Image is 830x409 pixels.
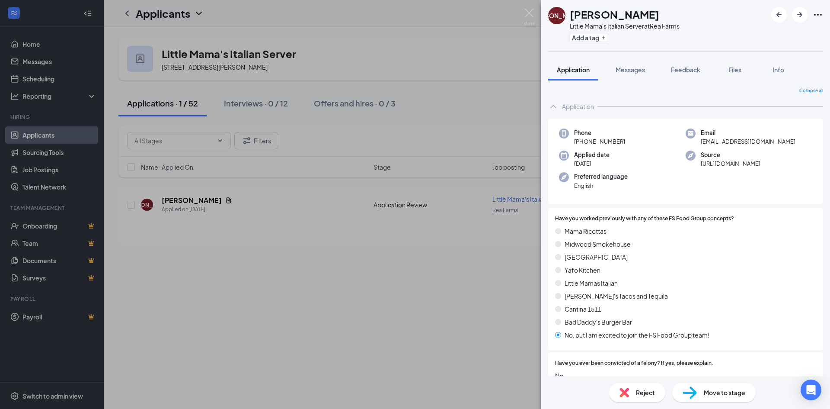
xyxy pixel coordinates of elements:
svg: ChevronUp [548,101,559,112]
span: Files [728,66,741,74]
span: [GEOGRAPHIC_DATA] [565,252,628,262]
span: Collapse all [799,87,823,94]
span: Move to stage [704,388,745,397]
button: PlusAdd a tag [570,33,608,42]
span: Have you worked previously with any of these FS Food Group concepts? [555,215,734,223]
span: Reject [636,388,655,397]
span: Cantina 1511 [565,304,601,314]
span: Bad Daddy's Burger Bar [565,317,632,327]
span: Messages [616,66,645,74]
svg: ArrowLeftNew [774,10,784,20]
button: ArrowRight [792,7,808,23]
button: ArrowLeftNew [771,7,787,23]
span: [PERSON_NAME]'s Tacos and Tequila [565,291,668,301]
span: Yafo Kitchen [565,265,600,275]
span: Email [701,129,795,137]
span: [DATE] [574,159,610,168]
span: Midwood Smokehouse [565,239,631,249]
span: English [574,181,628,190]
span: No [555,371,816,380]
svg: ArrowRight [795,10,805,20]
span: Phone [574,129,625,137]
span: Little Mamas Italian [565,278,618,288]
span: Application [557,66,590,74]
span: Source [701,151,760,159]
span: Mama Ricottas [565,226,607,236]
span: Preferred language [574,172,628,181]
span: Applied date [574,151,610,159]
div: Open Intercom Messenger [801,380,821,400]
span: [URL][DOMAIN_NAME] [701,159,760,168]
div: Application [562,102,594,111]
span: [PHONE_NUMBER] [574,137,625,146]
svg: Plus [601,35,606,40]
h1: [PERSON_NAME] [570,7,659,22]
div: Little Mama's Italian Server at Rea Farms [570,22,680,30]
span: [EMAIL_ADDRESS][DOMAIN_NAME] [701,137,795,146]
span: No, but I am excited to join the FS Food Group team! [565,330,709,340]
span: Have you ever been convicted of a felony? If yes, please explain. [555,359,713,367]
span: Info [773,66,784,74]
div: [PERSON_NAME] [532,11,582,20]
span: Feedback [671,66,700,74]
svg: Ellipses [813,10,823,20]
